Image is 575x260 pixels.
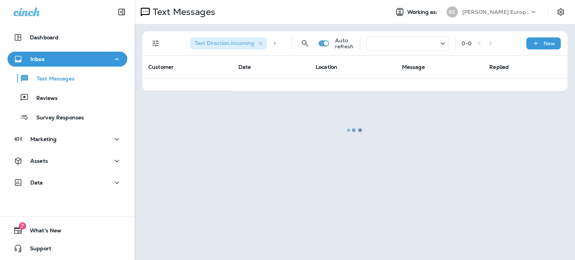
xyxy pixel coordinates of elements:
button: Assets [7,153,127,168]
p: Data [30,180,43,186]
button: Text Messages [7,70,127,86]
span: 7 [19,222,26,230]
p: Text Messages [29,76,74,83]
button: Dashboard [7,30,127,45]
button: Survey Responses [7,109,127,125]
button: Inbox [7,52,127,67]
p: Reviews [29,95,58,102]
span: Support [22,245,51,254]
p: Survey Responses [29,114,84,122]
p: New [544,40,555,46]
button: Support [7,241,127,256]
p: Assets [30,158,48,164]
p: Dashboard [30,34,58,40]
button: Collapse Sidebar [111,4,132,19]
button: Reviews [7,90,127,105]
span: What's New [22,227,61,236]
button: 7What's New [7,223,127,238]
p: Marketing [30,136,57,142]
button: Data [7,175,127,190]
p: Inbox [30,56,45,62]
button: Marketing [7,132,127,147]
